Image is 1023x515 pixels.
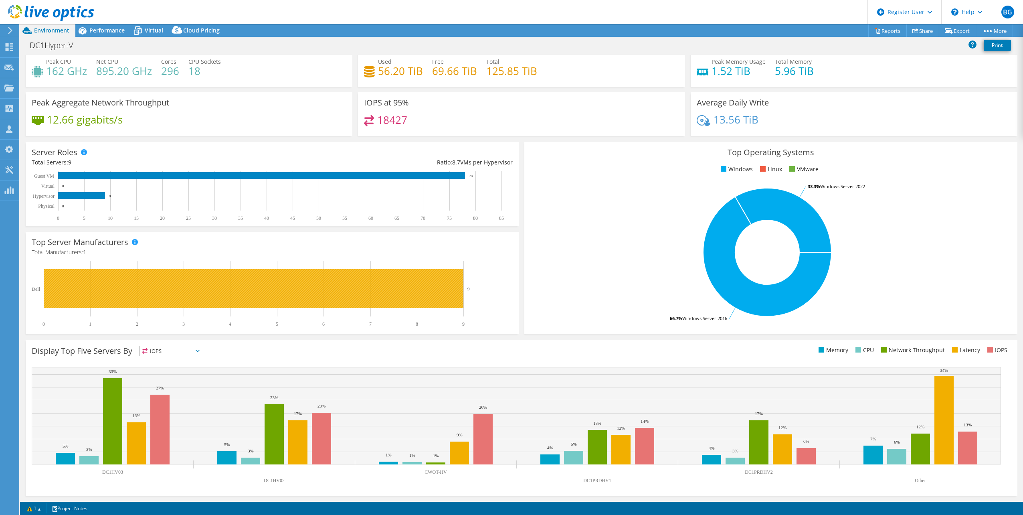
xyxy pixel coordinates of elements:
[272,158,513,167] div: Ratio: VMs per Hypervisor
[317,403,325,408] text: 20%
[89,321,91,327] text: 1
[425,469,447,475] text: CWOT-HV
[32,286,40,292] text: Dell
[248,448,254,453] text: 3%
[879,346,945,355] li: Network Throughput
[775,67,814,75] h4: 5.96 TiB
[83,215,85,221] text: 5
[32,238,128,247] h3: Top Server Manufacturers
[134,215,139,221] text: 15
[32,148,77,157] h3: Server Roles
[46,58,71,65] span: Peak CPU
[57,215,59,221] text: 0
[547,445,553,450] text: 4%
[486,67,537,75] h4: 125.85 TiB
[68,158,71,166] span: 9
[102,469,123,475] text: DC1HV03
[32,98,169,107] h3: Peak Aggregate Network Throughput
[906,24,939,37] a: Share
[416,321,418,327] text: 8
[342,215,347,221] text: 55
[156,385,164,390] text: 27%
[294,411,302,416] text: 17%
[820,183,865,189] tspan: Windows Server 2022
[583,478,611,483] text: DC1PRDHV1
[229,321,231,327] text: 4
[316,215,321,221] text: 50
[808,183,820,189] tspan: 33.3%
[457,432,463,437] text: 9%
[62,204,64,208] text: 0
[96,58,118,65] span: Net CPU
[571,442,577,446] text: 5%
[670,315,682,321] tspan: 66.7%
[109,369,117,374] text: 33%
[270,395,278,400] text: 23%
[183,26,220,34] span: Cloud Pricing
[499,215,504,221] text: 85
[778,425,786,430] text: 12%
[368,215,373,221] text: 60
[394,215,399,221] text: 65
[530,148,1011,157] h3: Top Operating Systems
[136,321,138,327] text: 2
[83,248,86,256] span: 1
[26,41,86,50] h1: DC1Hyper-V
[32,158,272,167] div: Total Servers:
[617,426,625,430] text: 12%
[894,440,900,444] text: 6%
[950,346,980,355] li: Latency
[964,422,972,427] text: 13%
[140,346,203,356] span: IOPS
[433,453,439,458] text: 1%
[46,503,93,513] a: Project Notes
[868,24,907,37] a: Reports
[447,215,452,221] text: 75
[755,411,763,416] text: 17%
[161,58,176,65] span: Cores
[775,58,812,65] span: Total Memory
[63,444,69,448] text: 5%
[432,67,477,75] h4: 69.66 TiB
[145,26,163,34] span: Virtual
[745,469,772,475] text: DC1PRDHV2
[47,115,123,124] h4: 12.66 gigabits/s
[377,116,407,124] h4: 18427
[264,215,269,221] text: 40
[224,442,230,447] text: 5%
[486,58,499,65] span: Total
[803,439,809,444] text: 6%
[96,67,152,75] h4: 895.20 GHz
[34,173,54,179] text: Guest VM
[732,448,738,453] text: 3%
[421,215,425,221] text: 70
[719,165,753,174] li: Windows
[212,215,217,221] text: 30
[697,98,769,107] h3: Average Daily Write
[712,67,766,75] h4: 1.52 TiB
[479,405,487,410] text: 20%
[89,26,125,34] span: Performance
[916,424,924,429] text: 12%
[34,26,69,34] span: Environment
[714,115,758,124] h4: 13.56 TiB
[62,184,64,188] text: 0
[276,321,278,327] text: 5
[787,165,819,174] li: VMware
[870,436,876,441] text: 7%
[641,419,649,424] text: 14%
[915,478,926,483] text: Other
[160,215,165,221] text: 20
[469,174,473,178] text: 78
[467,286,470,291] text: 9
[369,321,372,327] text: 7
[290,215,295,221] text: 45
[38,203,55,209] text: Physical
[238,215,243,221] text: 35
[452,158,460,166] span: 8.7
[712,58,766,65] span: Peak Memory Usage
[985,346,1007,355] li: IOPS
[758,165,782,174] li: Linux
[264,478,285,483] text: DC1HV02
[188,58,221,65] span: CPU Sockets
